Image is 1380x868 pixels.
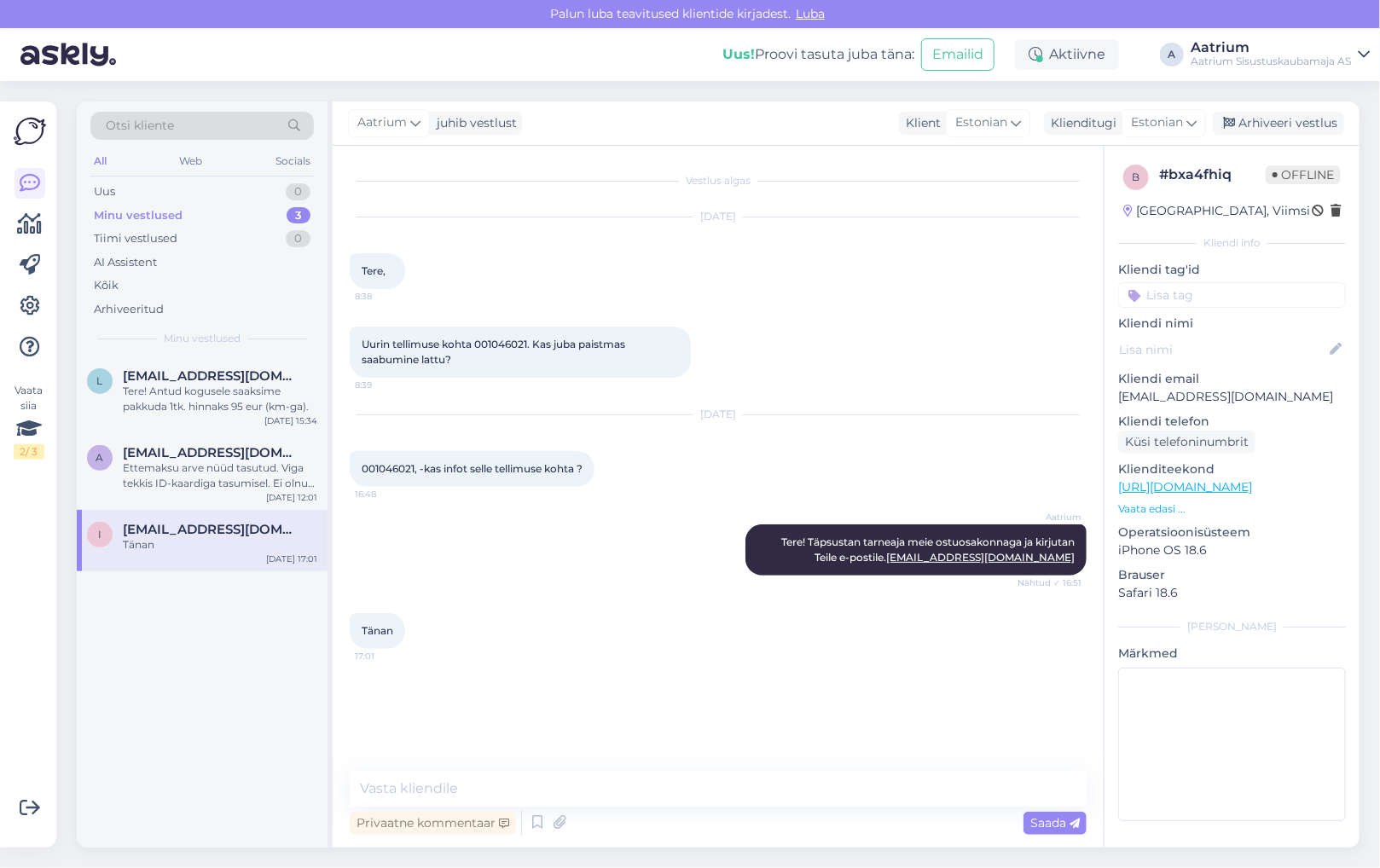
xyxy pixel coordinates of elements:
[886,551,1075,564] a: [EMAIL_ADDRESS][DOMAIN_NAME]
[1118,584,1346,602] p: Safari 18.6
[14,444,44,460] div: 2 / 3
[1118,370,1346,388] p: Kliendi email
[791,6,830,21] span: Luba
[1159,165,1266,185] div: # bxa4fhiq
[1015,39,1119,70] div: Aktiivne
[123,445,300,460] span: adamsonallan@gmail.com
[1191,41,1370,68] a: AatriumAatrium Sisustuskaubamaja AS
[350,812,516,835] div: Privaatne kommentaar
[1160,43,1184,67] div: A
[1118,261,1346,279] p: Kliendi tag'id
[430,114,517,132] div: juhib vestlust
[362,624,393,637] span: Tänan
[266,491,317,504] div: [DATE] 12:01
[362,462,583,475] span: 001046021, -kas infot selle tellimuse kohta ?
[1118,541,1346,559] p: iPhone OS 18.6
[14,383,44,460] div: Vaata siia
[94,230,177,247] div: Tiimi vestlused
[1118,388,1346,406] p: [EMAIL_ADDRESS][DOMAIN_NAME]
[98,528,101,541] span: i
[355,650,419,663] span: 17:01
[1191,55,1351,68] div: Aatrium Sisustuskaubamaja AS
[1131,113,1183,132] span: Estonian
[1018,511,1081,524] span: Aatrium
[355,488,419,501] span: 16:48
[350,173,1087,188] div: Vestlus algas
[286,230,310,247] div: 0
[1133,171,1140,183] span: b
[94,207,183,224] div: Minu vestlused
[164,331,241,346] span: Minu vestlused
[106,117,174,135] span: Otsi kliente
[1118,501,1346,517] p: Vaata edasi ...
[287,207,310,224] div: 3
[94,277,119,294] div: Kõik
[14,115,46,148] img: Askly Logo
[97,374,103,387] span: l
[955,113,1007,132] span: Estonian
[264,414,317,427] div: [DATE] 15:34
[1191,41,1351,55] div: Aatrium
[1118,619,1346,634] div: [PERSON_NAME]
[357,113,407,132] span: Aatrium
[94,301,164,318] div: Arhiveeritud
[1213,112,1344,135] div: Arhiveeri vestlus
[1118,282,1346,308] input: Lisa tag
[1118,645,1346,663] p: Märkmed
[1266,165,1341,184] span: Offline
[123,522,300,537] span: indrek.edasi@me.com
[781,535,1077,564] span: Tere! Täpsustan tarneaja meie ostuosakonnaga ja kirjutan Teile e-postile.
[266,553,317,565] div: [DATE] 17:01
[350,407,1087,422] div: [DATE]
[94,183,115,200] div: Uus
[90,150,110,172] div: All
[899,114,941,132] div: Klient
[921,38,994,71] button: Emailid
[362,264,386,277] span: Tere,
[1118,315,1346,333] p: Kliendi nimi
[286,183,310,200] div: 0
[355,379,419,391] span: 8:39
[123,460,317,491] div: Ettemaksu arve nüüd tasutud. Viga tekkis ID-kaardiga tasumisel. Ei olnud pangapoolne probleem.
[350,209,1087,224] div: [DATE]
[1118,460,1346,478] p: Klienditeekond
[123,537,317,553] div: Tänan
[123,384,317,414] div: Tere! Antud kogusele saaksime pakkuda 1tk. hinnaks 95 eur (km-ga).
[1018,576,1081,589] span: Nähtud ✓ 16:51
[355,290,419,303] span: 8:38
[1118,524,1346,541] p: Operatsioonisüsteem
[722,44,914,65] div: Proovi tasuta juba täna:
[722,46,755,62] b: Uus!
[1030,815,1080,830] span: Saada
[1118,566,1346,584] p: Brauser
[123,368,300,384] span: liis.tammann@hotmail.com
[1119,340,1326,359] input: Lisa nimi
[1044,114,1116,132] div: Klienditugi
[1118,431,1255,454] div: Küsi telefoninumbrit
[1118,235,1346,251] div: Kliendi info
[272,150,314,172] div: Socials
[94,254,157,271] div: AI Assistent
[1123,202,1310,220] div: [GEOGRAPHIC_DATA], Viimsi
[1118,413,1346,431] p: Kliendi telefon
[177,150,206,172] div: Web
[1118,479,1252,495] a: [URL][DOMAIN_NAME]
[96,451,104,464] span: a
[362,338,628,366] span: Uurin tellimuse kohta 001046021. Kas juba paistmas saabumine lattu?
